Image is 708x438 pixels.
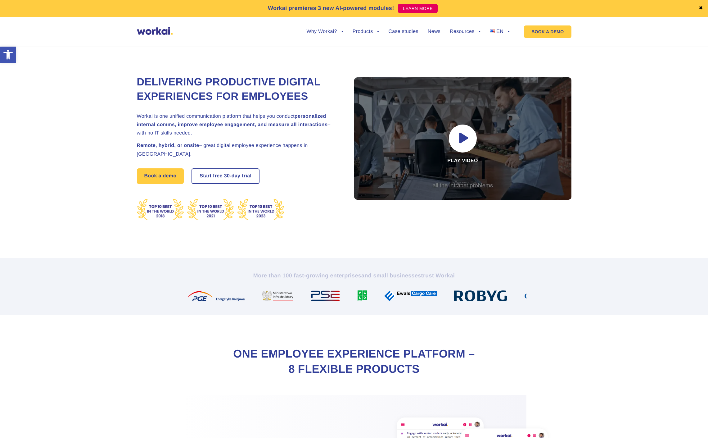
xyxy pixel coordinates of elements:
[361,272,421,279] i: and small businesses
[496,29,503,34] span: EN
[354,77,571,200] div: Play video
[388,29,418,34] a: Case studies
[398,4,438,13] a: LEARN MORE
[224,174,241,179] i: 30-day
[137,112,339,138] h2: Workai is one unified communication platform that helps you conduct – with no IT skills needed.
[450,29,480,34] a: Resources
[192,169,259,183] a: Start free30-daytrial
[428,29,440,34] a: News
[306,29,343,34] a: Why Workai?
[699,6,703,11] a: ✖
[524,25,571,38] a: BOOK A DEMO
[230,346,478,376] h2: One Employee Experience Platform – 8 flexible products
[137,75,339,104] h1: Delivering Productive Digital Experiences for Employees
[137,143,199,148] strong: Remote, hybrid, or onsite
[137,141,339,158] h2: – great digital employee experience happens in [GEOGRAPHIC_DATA].
[137,168,184,184] a: Book a demo
[268,4,394,12] p: Workai premieres 3 new AI-powered modules!
[182,272,526,279] h2: More than 100 fast-growing enterprises trust Workai
[353,29,379,34] a: Products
